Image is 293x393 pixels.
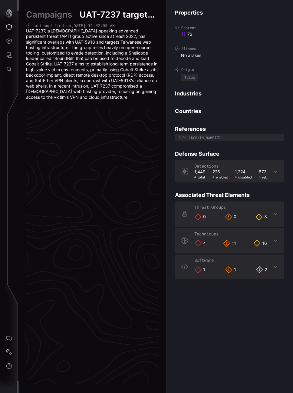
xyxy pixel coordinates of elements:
[175,192,284,198] h4: Associated Threat Elements
[212,175,228,179] div: enabled
[175,132,284,141] a: [URL][DOMAIN_NAME]
[175,46,284,51] label: Aliases
[194,213,206,221] div: 0
[194,240,206,247] div: 4
[26,28,159,100] p: UAT-7237, a [DEMOGRAPHIC_DATA]-speaking advanced persistent threat (APT) group active since at le...
[175,125,284,132] h4: References
[181,53,201,58] span: No aliases
[259,175,267,179] div: ref.
[225,213,236,221] div: 0
[181,32,284,37] div: 72
[80,9,159,20] span: UAT-7237 targets Taiwanese web hosting infrastructure
[255,213,267,221] div: 3
[175,25,284,30] label: Content
[194,266,205,273] div: 1
[225,266,236,273] div: 1
[32,23,115,28] span: Last modified on
[175,160,284,182] div: Detections1,449 total225 enabled1,224 disabled873 ref.
[194,204,226,210] span: Threat Groups
[194,169,206,175] div: 1,449
[235,169,252,175] div: 1,224
[175,9,284,16] h4: Properties
[175,108,284,115] h4: Countries
[212,169,228,175] div: 225
[71,23,115,28] time: [DATE] 11:02:05 AM
[259,169,267,175] div: 873
[175,90,284,97] h4: Industries
[178,136,216,139] div: [URL][DOMAIN_NAME]
[256,266,267,273] div: 2
[26,9,72,20] a: Campaigns
[194,257,214,263] span: Software
[184,75,195,79] div: Talos
[194,175,206,179] div: total
[194,231,219,237] span: Techniques
[253,240,267,247] div: 16
[175,67,284,72] label: Origin
[194,163,219,169] span: Detections
[175,150,284,157] h4: Defense Surface
[223,240,236,247] div: 11
[235,175,252,179] div: disabled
